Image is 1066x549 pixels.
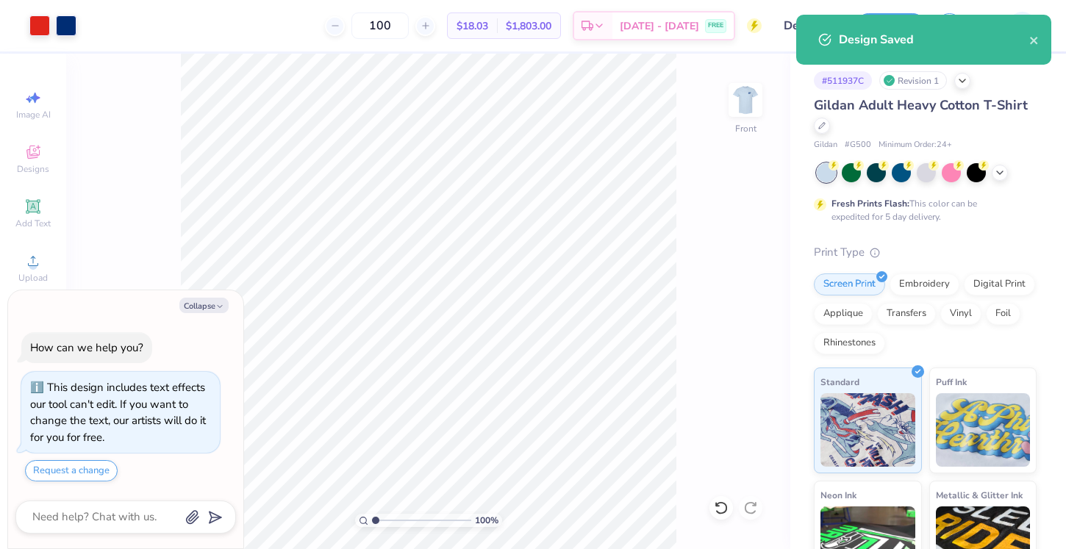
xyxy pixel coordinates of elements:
span: Image AI [16,109,51,121]
span: $18.03 [457,18,488,34]
div: Applique [814,303,873,325]
span: Neon Ink [820,487,856,503]
input: – – [351,12,409,39]
span: Standard [820,374,859,390]
div: Foil [986,303,1020,325]
span: Minimum Order: 24 + [879,139,952,151]
img: Puff Ink [936,393,1031,467]
span: [DATE] - [DATE] [620,18,699,34]
span: Metallic & Glitter Ink [936,487,1023,503]
div: Digital Print [964,273,1035,295]
div: Embroidery [890,273,959,295]
img: Standard [820,393,915,467]
button: Request a change [25,460,118,481]
div: This design includes text effects our tool can't edit. If you want to change the text, our artist... [30,380,206,445]
div: Screen Print [814,273,885,295]
span: Gildan [814,139,837,151]
span: Add Text [15,218,51,229]
button: Collapse [179,298,229,313]
span: Puff Ink [936,374,967,390]
div: Revision 1 [879,71,947,90]
span: FREE [708,21,723,31]
div: Transfers [877,303,936,325]
div: Design Saved [839,31,1029,49]
span: # G500 [845,139,871,151]
span: $1,803.00 [506,18,551,34]
div: Print Type [814,244,1037,261]
span: Upload [18,272,48,284]
span: Designs [17,163,49,175]
div: Vinyl [940,303,981,325]
div: How can we help you? [30,340,143,355]
div: This color can be expedited for 5 day delivery. [831,197,1012,223]
div: Rhinestones [814,332,885,354]
img: Front [731,85,760,115]
span: 100 % [475,514,498,527]
div: # 511937C [814,71,872,90]
div: Front [735,122,756,135]
strong: Fresh Prints Flash: [831,198,909,209]
input: Untitled Design [773,11,845,40]
button: close [1029,31,1040,49]
span: Gildan Adult Heavy Cotton T-Shirt [814,96,1028,114]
